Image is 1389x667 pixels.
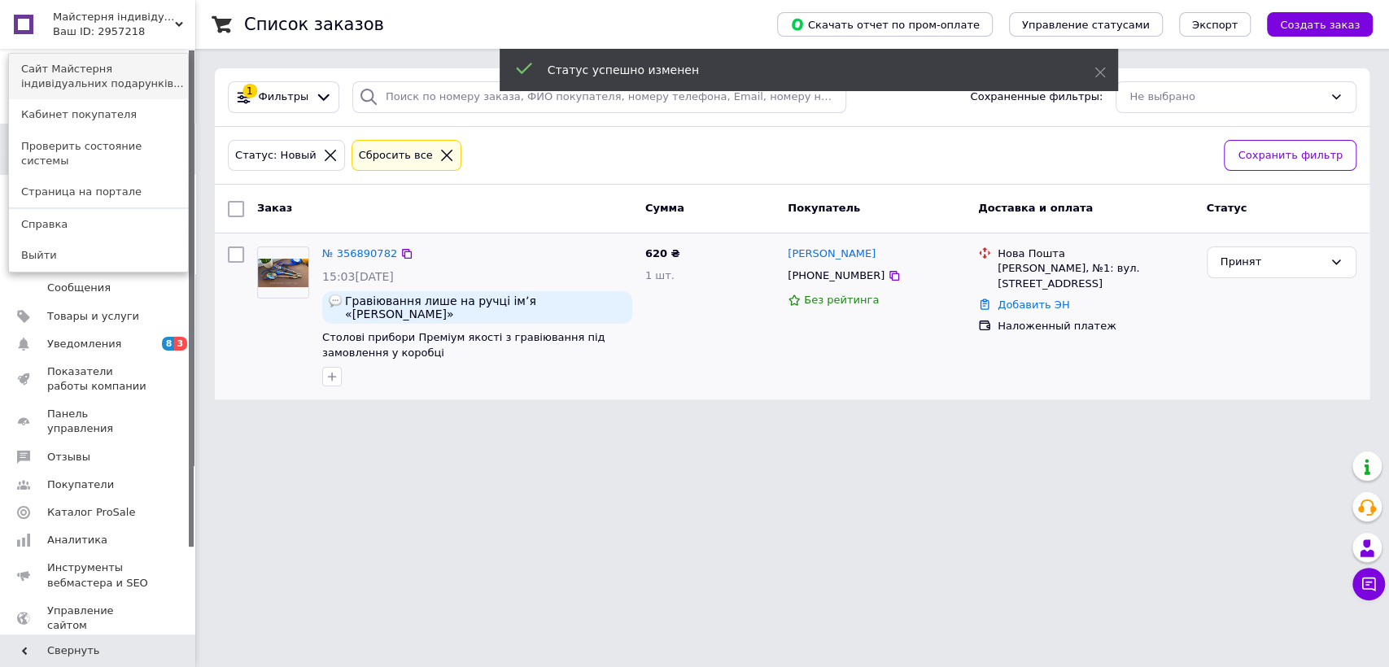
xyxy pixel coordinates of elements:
[645,269,675,281] span: 1 шт.
[1251,18,1373,30] a: Создать заказ
[788,246,876,262] a: [PERSON_NAME]
[1009,12,1163,37] button: Управление статусами
[47,604,151,633] span: Управление сайтом
[257,202,292,214] span: Заказ
[244,15,384,34] h1: Список заказов
[162,337,175,351] span: 8
[322,247,397,259] a: № 356890782
[9,209,188,240] a: Справка
[9,54,188,99] a: Сайт Майстерня індивідуальних подарунків...
[345,294,626,320] span: Гравіювання лише на ручці імʼя «[PERSON_NAME]»
[998,261,1194,290] div: [PERSON_NAME], №1: вул. [STREET_ADDRESS]
[258,259,308,287] img: Фото товару
[777,12,993,37] button: Скачать отчет по пром-оплате
[1352,568,1385,600] button: Чат с покупателем
[47,505,135,520] span: Каталог ProSale
[47,281,111,295] span: Сообщения
[1224,140,1356,172] button: Сохранить фильтр
[9,240,188,271] a: Выйти
[970,89,1103,105] span: Сохраненные фильтры:
[259,89,309,105] span: Фильтры
[47,560,151,590] span: Инструменты вебмастера и SEO
[174,337,187,351] span: 3
[788,202,860,214] span: Покупатель
[1129,89,1323,106] div: Не выбрано
[1267,12,1373,37] button: Создать заказ
[998,319,1194,333] div: Наложенный платеж
[9,99,188,130] a: Кабинет покупателя
[978,202,1093,214] span: Доставка и оплата
[1280,19,1360,31] span: Создать заказ
[47,337,121,351] span: Уведомления
[47,450,90,464] span: Отзывы
[9,177,188,207] a: Страница на портале
[804,294,879,306] span: Без рейтинга
[1207,202,1247,214] span: Статус
[47,407,151,436] span: Панель управления
[47,477,114,492] span: Покупатели
[322,331,605,359] a: Столові прибори Преміум якості з гравіювання під замовлення у коробці
[1221,254,1323,271] div: Принят
[257,246,309,299] a: Фото товару
[47,364,151,394] span: Показатели работы компании
[232,147,320,164] div: Статус: Новый
[352,81,847,113] input: Поиск по номеру заказа, ФИО покупателя, номеру телефона, Email, номеру накладной
[790,17,980,32] span: Скачать отчет по пром-оплате
[1179,12,1251,37] button: Экспорт
[322,270,394,283] span: 15:03[DATE]
[53,10,175,24] span: Майстерня індивідуальних подарунків Бетховен
[53,24,121,39] div: Ваш ID: 2957218
[47,533,107,547] span: Аналитика
[998,299,1069,311] a: Добавить ЭН
[645,247,680,259] span: 620 ₴
[784,265,888,286] div: [PHONE_NUMBER]
[645,202,684,214] span: Сумма
[242,84,257,98] div: 1
[1192,19,1238,31] span: Экспорт
[998,246,1194,261] div: Нова Пошта
[356,147,436,164] div: Сбросить все
[329,294,342,307] img: :speech_balloon:
[1022,19,1150,31] span: Управление статусами
[47,309,139,324] span: Товары и услуги
[9,131,188,177] a: Проверить состояние системы
[1238,147,1343,164] span: Сохранить фильтр
[548,62,1054,78] div: Статус успешно изменен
